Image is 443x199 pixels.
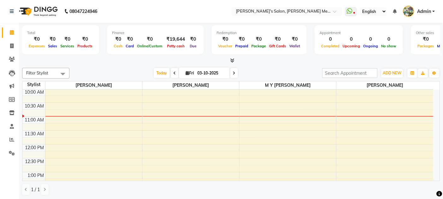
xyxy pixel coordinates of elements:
span: Voucher [217,44,234,48]
span: Sales [46,44,59,48]
span: Packages [416,44,435,48]
div: 0 [341,36,362,43]
div: Finance [112,30,199,36]
span: Fri [184,71,195,75]
div: ₹0 [124,36,135,43]
span: Services [59,44,76,48]
div: 0 [320,36,341,43]
div: ₹0 [234,36,250,43]
div: ₹0 [59,36,76,43]
div: ₹0 [416,36,435,43]
div: ₹0 [217,36,234,43]
span: Products [76,44,94,48]
div: ₹0 [288,36,302,43]
div: ₹0 [188,36,199,43]
div: ₹0 [76,36,94,43]
span: [PERSON_NAME] [336,81,433,89]
span: Upcoming [341,44,362,48]
span: Prepaid [234,44,250,48]
div: 11:00 AM [23,117,45,123]
div: 0 [380,36,398,43]
div: ₹0 [46,36,59,43]
div: Stylist [22,81,45,88]
input: 2025-10-03 [195,68,227,78]
span: Online/Custom [135,44,164,48]
button: ADD NEW [381,69,403,78]
div: ₹19,644 [164,36,188,43]
img: Admin [403,6,414,17]
span: ADD NEW [383,71,401,75]
div: 10:00 AM [23,89,45,96]
span: Card [124,44,135,48]
span: [PERSON_NAME] [45,81,142,89]
span: Cash [112,44,124,48]
img: logo [16,3,59,20]
div: 10:30 AM [23,103,45,109]
div: 12:30 PM [24,158,45,165]
span: m y [PERSON_NAME] [239,81,336,89]
span: Expenses [27,44,46,48]
span: Petty cash [165,44,186,48]
span: Today [154,68,170,78]
div: Appointment [320,30,398,36]
span: [PERSON_NAME] [142,81,239,89]
div: Redemption [217,30,302,36]
div: ₹0 [267,36,288,43]
span: Admin [417,8,431,15]
span: Wallet [288,44,302,48]
span: Due [188,44,198,48]
div: 1:00 PM [26,172,45,179]
div: ₹0 [112,36,124,43]
span: Gift Cards [267,44,288,48]
input: Search Appointment [322,68,377,78]
div: Total [27,30,94,36]
span: Completed [320,44,341,48]
div: 11:30 AM [23,131,45,137]
span: No show [380,44,398,48]
span: 1 / 1 [31,186,40,193]
span: Ongoing [362,44,380,48]
span: Filter Stylist [26,70,48,75]
div: 12:00 PM [24,144,45,151]
span: Package [250,44,267,48]
div: ₹0 [27,36,46,43]
div: 0 [362,36,380,43]
div: ₹0 [135,36,164,43]
b: 08047224946 [69,3,97,20]
div: ₹0 [250,36,267,43]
